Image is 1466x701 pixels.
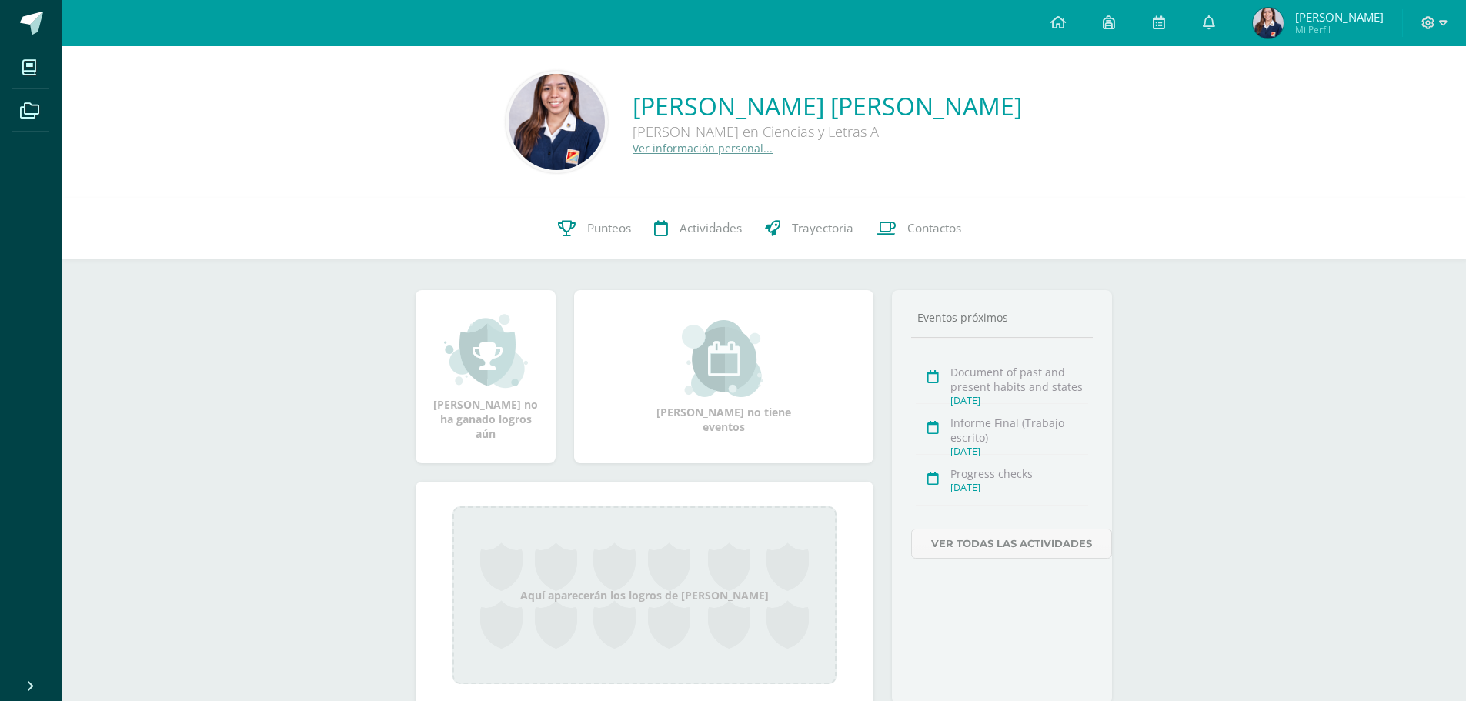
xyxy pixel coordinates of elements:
a: [PERSON_NAME] [PERSON_NAME] [633,89,1022,122]
a: Trayectoria [753,198,865,259]
img: 7149537406fec5d47b2fc25a05a92575.png [1253,8,1284,38]
div: [PERSON_NAME] en Ciencias y Letras A [633,122,1022,141]
div: Eventos próximos [911,310,1093,325]
span: Actividades [680,220,742,236]
span: Trayectoria [792,220,853,236]
div: [DATE] [950,445,1088,458]
span: Mi Perfil [1295,23,1384,36]
img: afcf9bb01aec36067e08ed2bd6939203.png [509,74,605,170]
a: Ver todas las actividades [911,529,1112,559]
img: achievement_small.png [444,312,528,389]
span: Contactos [907,220,961,236]
div: Progress checks [950,466,1088,481]
div: [PERSON_NAME] no ha ganado logros aún [431,312,540,441]
div: [DATE] [950,394,1088,407]
div: [PERSON_NAME] no tiene eventos [647,320,801,434]
a: Punteos [546,198,643,259]
span: Punteos [587,220,631,236]
a: Actividades [643,198,753,259]
img: event_small.png [682,320,766,397]
span: [PERSON_NAME] [1295,9,1384,25]
div: Document of past and present habits and states [950,365,1088,394]
a: Ver información personal... [633,141,773,155]
div: [DATE] [950,481,1088,494]
div: Aquí aparecerán los logros de [PERSON_NAME] [452,506,837,684]
a: Contactos [865,198,973,259]
div: Informe Final (Trabajo escrito) [950,416,1088,445]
